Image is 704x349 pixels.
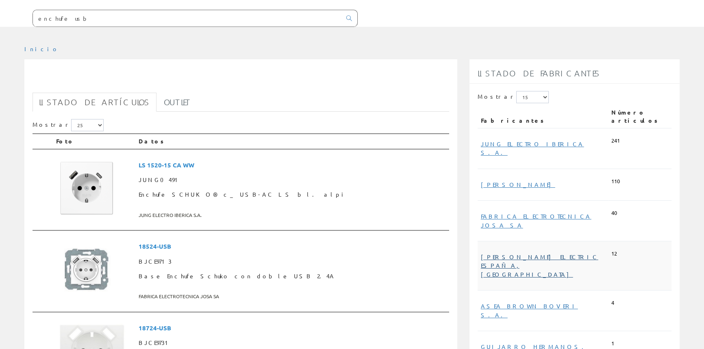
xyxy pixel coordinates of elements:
a: FABRICA ELECTROTECNICA JOSA SA [481,212,591,228]
span: 18724-USB [139,321,445,336]
a: Outlet [157,93,198,112]
a: JUNG ELECTRO IBERICA S.A. [481,140,584,156]
span: FABRICA ELECTROTECNICA JOSA SA [139,290,445,303]
select: Mostrar [71,119,104,131]
span: LS 1520-15 CA WW [139,158,445,173]
span: 1 [611,340,614,347]
span: Base Enchufe Schuko con doble USB 2.4A [139,269,445,284]
span: 18524-USB [139,239,445,254]
a: ASEA BROWN BOVERI S.A. [481,302,578,318]
img: Foto artículo Base Enchufe Schuko con doble USB 2.4A (152.40384615385x150) [56,239,118,300]
a: [PERSON_NAME] [481,181,555,188]
span: JUNG ELECTRO IBERICA S.A. [139,208,445,222]
a: Inicio [24,45,59,52]
input: Buscar ... [33,10,341,26]
img: Foto artículo Enchufe SCHUKO® c_ USB-AC LS bl. alpi (150x150) [56,158,117,219]
label: Mostrar [33,119,104,131]
span: BJCE9713 [139,254,445,269]
span: JUNG0491 [139,173,445,187]
th: Foto [53,134,135,149]
span: 4 [611,299,614,307]
a: Listado de artículos [33,93,156,112]
select: Mostrar [516,91,549,103]
span: Enchufe SCHUKO® c_ USB-AC LS bl. alpi [139,187,445,202]
span: 12 [611,250,617,258]
span: Listado de fabricantes [478,68,600,78]
th: Fabricantes [478,105,608,128]
th: Número artículos [608,105,671,128]
span: 40 [611,209,617,217]
span: 110 [611,178,620,185]
span: 241 [611,137,620,145]
th: Datos [135,134,449,149]
a: [PERSON_NAME] ELECTRIC ESPAÑA, [GEOGRAPHIC_DATA] [481,253,598,278]
label: Mostrar [478,91,549,103]
h1: enchufe usb [33,72,449,89]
